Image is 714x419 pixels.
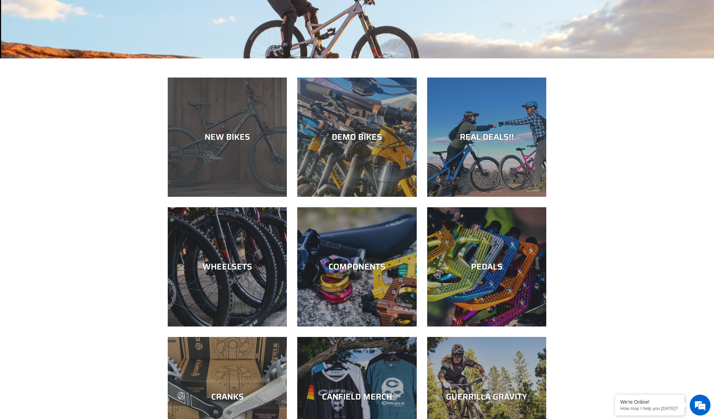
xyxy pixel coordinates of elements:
div: GUERRILLA GRAVITY [427,392,546,402]
a: PEDALS [427,207,546,327]
div: We're Online! [620,399,679,405]
div: WHEELSETS [168,262,287,272]
a: DEMO BIKES [297,78,416,197]
div: COMPONENTS [297,262,416,272]
a: NEW BIKES [168,78,287,197]
div: PEDALS [427,262,546,272]
a: COMPONENTS [297,207,416,327]
div: CANFIELD MERCH [297,392,416,402]
a: WHEELSETS [168,207,287,327]
div: CRANKS [168,392,287,402]
a: REAL DEALS!! [427,78,546,197]
div: DEMO BIKES [297,132,416,142]
p: How may I help you today? [620,406,679,411]
div: REAL DEALS!! [427,132,546,142]
div: NEW BIKES [168,132,287,142]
